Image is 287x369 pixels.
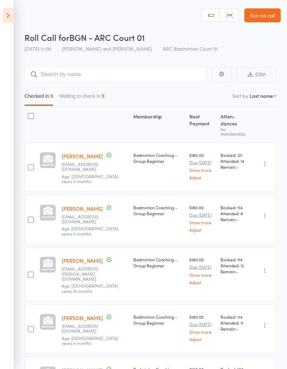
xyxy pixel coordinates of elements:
[62,152,103,160] a: [PERSON_NAME]
[220,320,248,326] span: Attended: 11
[189,160,215,165] small: Due [DATE]
[189,330,215,334] a: Show more
[218,109,251,139] div: Atten­dances
[189,212,215,217] small: Due [DATE]
[189,152,215,180] div: $180.00
[62,324,107,334] small: Dsnijn2017@gmail.com
[236,164,238,170] span: -
[62,214,107,224] small: Lakshmi.sri8@outlook.com
[62,335,118,346] span: Age: [DEMOGRAPHIC_DATA] years 4 months
[220,158,248,164] span: Attended: 14
[244,8,281,22] a: Exit roll call
[62,162,107,172] small: zht2080@gmail.com
[189,227,215,232] a: Adjust
[189,256,215,284] div: $180.00
[220,256,248,262] span: Booked: 114
[220,268,248,274] span: Remain:
[24,45,51,52] span: [DATE] 11:00
[189,265,215,269] small: Due [DATE]
[131,109,187,139] div: Membership
[189,337,215,341] a: Adjust
[24,90,53,106] button: Checked in8
[220,164,248,170] span: Remain:
[189,204,215,232] div: $180.00
[133,152,184,164] div: Badminton Coaching - Group Beginner
[189,220,215,225] a: Show more
[133,204,184,216] div: Badminton Coaching - Group Beginner
[62,225,118,236] span: Age: [DEMOGRAPHIC_DATA] years 4 months
[220,210,248,216] span: Attended: 8
[220,216,248,222] span: Remain:
[220,314,248,320] span: Booked: 114
[189,322,215,327] small: Due [DATE]
[62,314,103,321] a: [PERSON_NAME]
[62,257,103,264] a: [PERSON_NAME]
[187,109,218,139] div: Next Payment
[59,90,105,106] button: Waiting to check in5
[24,31,69,43] span: Roll Call for
[133,314,184,326] div: Badminton Coaching - Group Beginner
[163,45,218,52] span: ARC Badminton Court 01
[189,175,215,180] a: Adjust
[62,283,118,294] span: Age: [DEMOGRAPHIC_DATA] years 10 months
[220,127,248,136] div: for membership
[102,93,105,99] div: 5
[236,216,238,222] span: -
[189,314,215,341] div: $180.00
[24,66,206,82] input: Search by name
[62,173,118,184] span: Age: [DEMOGRAPHIC_DATA] years 0 months
[133,256,184,268] div: Badminton Coaching - Group Beginner
[220,152,248,158] span: Booked: 121
[220,326,248,332] span: Remain:
[220,262,248,268] span: Attended: 12
[250,92,273,99] div: Last name
[189,280,215,284] a: Adjust
[62,266,107,281] small: maharana.susanta@gmail.com
[237,67,276,82] button: CSV
[236,268,238,274] span: -
[62,205,103,212] a: [PERSON_NAME]
[236,326,238,332] span: -
[189,168,215,172] a: Show more
[62,45,152,52] span: [PERSON_NAME] and [PERSON_NAME]
[232,92,248,99] label: Sort by
[189,273,215,277] a: Show more
[220,204,248,210] span: Booked: 114
[50,93,53,99] div: 8
[69,31,145,43] span: BGN - ARC Court 01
